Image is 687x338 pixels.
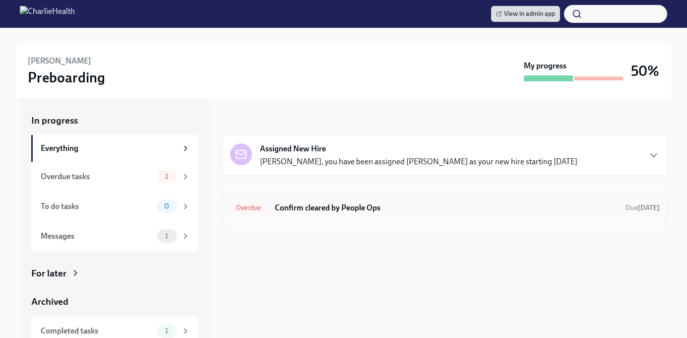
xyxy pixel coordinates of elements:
h3: 50% [631,62,659,80]
a: View in admin app [491,6,560,22]
a: Messages1 [31,221,198,251]
img: CharlieHealth [20,6,75,22]
span: Due [625,203,660,212]
strong: [DATE] [638,203,660,212]
a: OverdueConfirm cleared by People OpsDue[DATE] [230,200,660,216]
a: For later [31,267,198,280]
span: View in admin app [496,9,555,19]
h6: [PERSON_NAME] [28,56,91,67]
a: To do tasks0 [31,192,198,221]
h6: Confirm cleared by People Ops [275,203,618,213]
div: Completed tasks [41,326,153,337]
span: Overdue [230,204,267,211]
a: Overdue tasks1 [31,162,198,192]
div: Overdue tasks [41,171,153,182]
span: 1 [159,232,174,240]
span: September 24th, 2025 09:00 [625,203,660,212]
h3: Preboarding [28,68,105,86]
div: Messages [41,231,153,242]
div: Everything [41,143,177,154]
strong: Assigned New Hire [260,143,326,154]
span: 1 [159,327,174,335]
strong: My progress [524,61,566,71]
a: In progress [31,114,198,127]
span: 1 [159,173,174,180]
div: To do tasks [41,201,153,212]
p: [PERSON_NAME], you have been assigned [PERSON_NAME] as your new hire starting [DATE] [260,156,577,167]
div: For later [31,267,66,280]
a: Everything [31,135,198,162]
div: In progress [222,114,268,127]
a: Archived [31,295,198,308]
span: 0 [158,203,175,210]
